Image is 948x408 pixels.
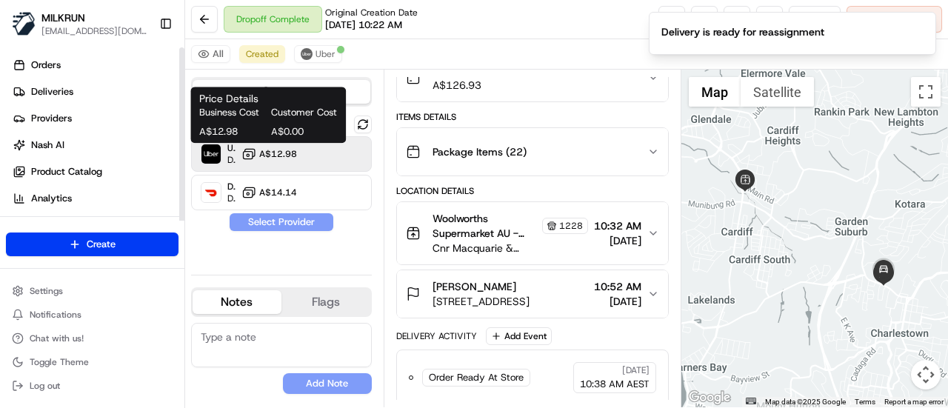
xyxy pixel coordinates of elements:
button: Keyboard shortcuts [746,398,756,404]
span: Created [246,48,278,60]
span: Order Ready At Store [429,371,524,384]
button: Create [6,233,178,256]
div: Delivery is ready for reassignment [661,24,824,39]
img: Google [685,388,734,407]
span: [DATE] [594,233,641,248]
a: Open this area in Google Maps (opens a new window) [685,388,734,407]
img: MILKRUN [12,12,36,36]
button: [PERSON_NAME][STREET_ADDRESS]10:52 AM[DATE] [397,270,668,318]
span: Uber [227,142,236,154]
span: Uber [316,48,336,60]
span: [DATE] [622,364,650,376]
span: A$12.98 [199,125,265,138]
span: Deliveries [31,85,73,98]
div: Items Details [396,111,669,123]
button: Settings [6,281,178,301]
button: Package Items (22) [397,128,668,175]
span: Log out [30,380,60,392]
img: DoorDash Drive [201,183,221,202]
span: 10:38 AM AEST [580,378,650,391]
button: A$14.14 [241,185,297,200]
img: uber-new-logo.jpeg [301,48,313,60]
span: A$126.93 [433,78,481,93]
span: Product Catalog [31,165,102,178]
span: A$12.98 [259,148,297,160]
button: Toggle Theme [6,352,178,372]
div: Location Details [396,185,669,197]
button: Show street map [689,77,741,107]
span: Customer Cost [271,106,337,119]
span: 1228 [559,220,583,232]
span: Analytics [31,192,72,205]
button: Uber [294,45,342,63]
button: MILKRUN [41,10,85,25]
button: Add Event [486,327,552,345]
img: Uber [201,144,221,164]
a: Deliveries [6,80,184,104]
div: Delivery Activity [396,330,477,342]
a: Orders [6,53,184,77]
span: Nash AI [31,138,64,152]
button: Map camera controls [911,360,941,389]
span: Business Cost [199,106,265,119]
a: Report a map error [884,398,944,406]
button: Flags [281,290,370,314]
span: [DATE] [594,294,641,309]
button: All [191,45,230,63]
span: Notifications [30,309,81,321]
div: 1 [869,255,898,285]
button: Show satellite imagery [741,77,814,107]
a: Nash AI [6,133,184,157]
button: Notes [193,290,281,314]
button: [EMAIL_ADDRESS][DOMAIN_NAME] [41,25,147,37]
button: Notifications [6,304,178,325]
span: 10:32 AM [594,218,641,233]
span: A$0.00 [271,125,337,138]
span: Providers [31,112,72,125]
button: Toggle fullscreen view [911,77,941,107]
a: Product Catalog [6,160,184,184]
span: 10:52 AM [594,279,641,294]
button: Chat with us! [6,328,178,349]
span: Toggle Theme [30,356,89,368]
button: Quotes [193,80,370,104]
a: Terms (opens in new tab) [855,398,875,406]
span: Package Items ( 22 ) [433,144,527,159]
span: Cnr Macquarie & [GEOGRAPHIC_DATA], [GEOGRAPHIC_DATA] [433,241,588,255]
a: Analytics [6,187,184,210]
span: Settings [30,285,63,297]
span: Dropoff ETA 48 minutes [227,193,236,204]
span: Original Creation Date [325,7,418,19]
span: [DATE] 10:22 AM [325,19,402,32]
span: Chat with us! [30,332,84,344]
h1: Price Details [199,91,337,106]
button: Woolworths Supermarket AU - [GEOGRAPHIC_DATA] Store Manager1228Cnr Macquarie & [GEOGRAPHIC_DATA],... [397,202,668,264]
span: Dropoff ETA 32 minutes [227,154,236,166]
span: Orders [31,58,61,72]
a: Providers [6,107,184,130]
button: A$12.98 [241,147,297,161]
span: [STREET_ADDRESS] [433,294,530,309]
button: N/AA$126.93 [397,54,668,101]
span: [PERSON_NAME] [433,279,516,294]
span: A$14.14 [259,187,297,198]
button: MILKRUNMILKRUN[EMAIL_ADDRESS][DOMAIN_NAME] [6,6,153,41]
span: Woolworths Supermarket AU - [GEOGRAPHIC_DATA] Store Manager [433,211,539,241]
button: Log out [6,375,178,396]
span: DoorDash Drive [227,181,236,193]
span: Create [87,238,116,251]
button: Created [239,45,285,63]
span: Map data ©2025 Google [765,398,846,406]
